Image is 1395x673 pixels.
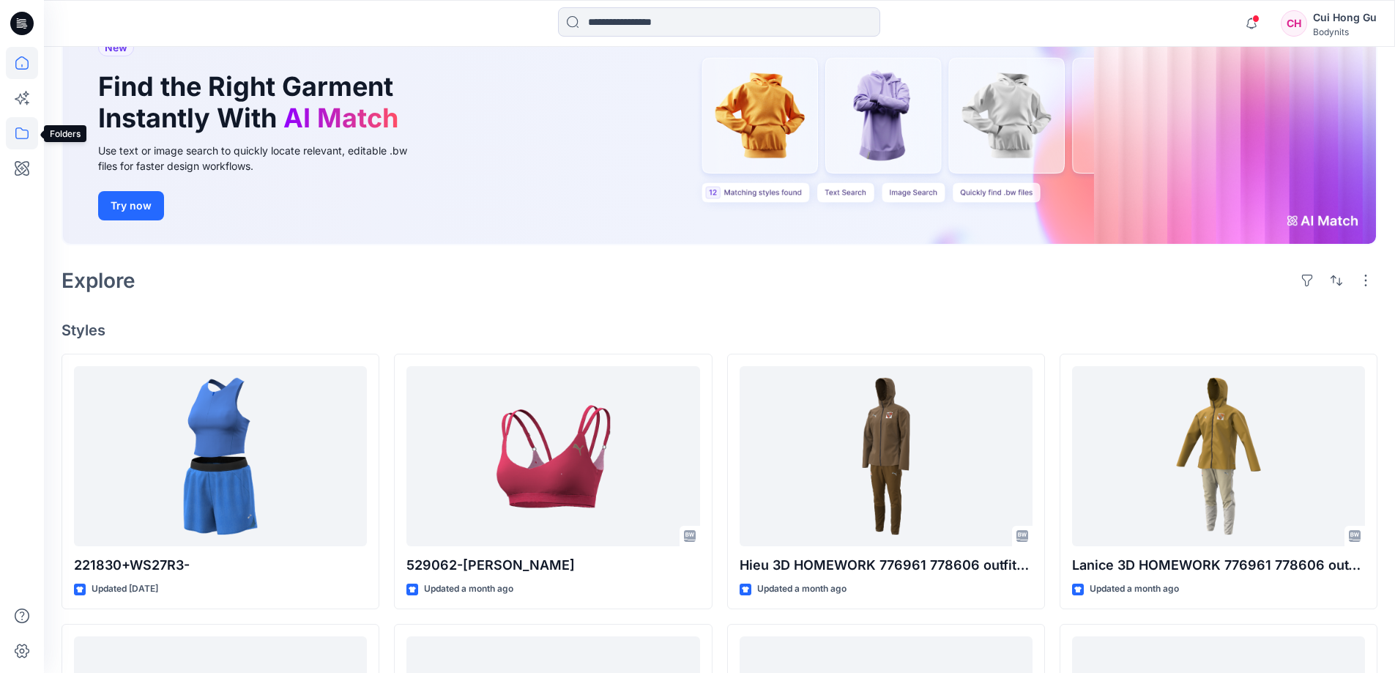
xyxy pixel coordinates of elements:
a: Lanice 3D HOMEWORK 776961 778606 outfit-Size L-- [1072,366,1365,547]
h4: Styles [62,321,1377,339]
button: Try now [98,191,164,220]
h1: Find the Right Garment Instantly With [98,71,406,134]
h2: Explore [62,269,135,292]
div: Use text or image search to quickly locate relevant, editable .bw files for faster design workflows. [98,143,428,174]
div: Cui Hong Gu [1313,9,1377,26]
div: Bodynits [1313,26,1377,37]
p: Updated a month ago [1090,581,1179,597]
p: Lanice 3D HOMEWORK 776961 778606 outfit-Size L-- [1072,555,1365,576]
p: Updated [DATE] [92,581,158,597]
p: Updated a month ago [757,581,847,597]
span: New [105,39,127,56]
p: Updated a month ago [424,581,513,597]
a: Hieu 3D HOMEWORK 776961 778606 outfit-size M [740,366,1033,547]
a: 221830+WS27R3- [74,366,367,547]
span: AI Match [283,102,398,134]
div: CH [1281,10,1307,37]
p: 221830+WS27R3- [74,555,367,576]
p: Hieu 3D HOMEWORK 776961 778606 outfit-size M [740,555,1033,576]
a: 529062-Jenny Ha [406,366,699,547]
p: 529062-[PERSON_NAME] [406,555,699,576]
